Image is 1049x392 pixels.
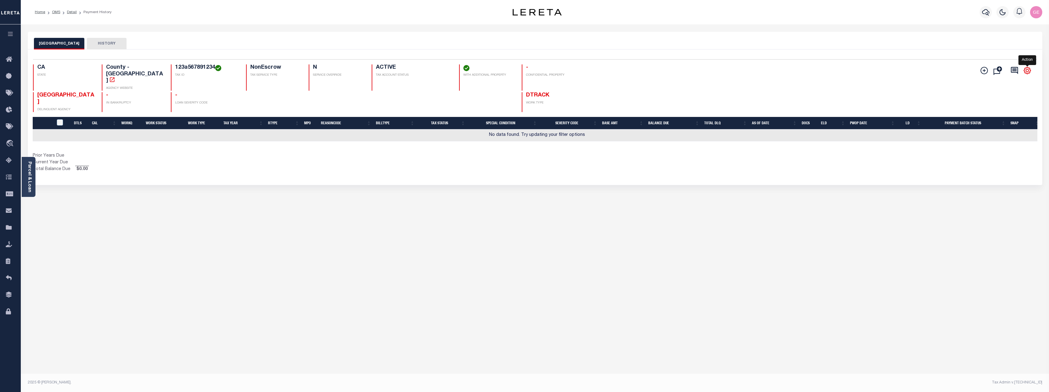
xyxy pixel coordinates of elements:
th: Special Condition: activate to sort column ascending [468,117,539,129]
p: SERVICE OVERRIDE [313,73,364,78]
button: HISTORY [87,38,127,49]
p: WITH ADDITIONAL PROPERTY [463,73,515,78]
th: LD: activate to sort column ascending [897,117,923,129]
img: logo-dark.svg [513,9,561,16]
td: No data found. Try updating your filter options [33,129,1042,141]
th: BillType: activate to sort column ascending [374,117,417,129]
p: CONFIDENTIAL PROPERTY [526,73,583,78]
h4: 123a567891234 [175,64,239,71]
span: - [175,93,177,98]
th: MPO [302,117,318,129]
a: Parcel & Loan [27,162,31,192]
p: WORK TYPE [526,101,583,105]
h4: County - [GEOGRAPHIC_DATA] [106,64,164,84]
a: Home [35,10,45,14]
h4: ACTIVE [376,64,452,71]
td: Total Balance Due [33,166,75,173]
th: Base Amt: activate to sort column ascending [600,117,646,129]
th: WorkQ [119,117,143,129]
th: Severity Code: activate to sort column ascending [539,117,600,129]
th: Total DLQ: activate to sort column ascending [702,117,749,129]
p: LOAN SEVERITY CODE [175,101,239,105]
span: DTRACK [526,93,549,98]
a: Detail [67,10,77,14]
th: Balance Due: activate to sort column ascending [646,117,702,129]
th: SNAP: activate to sort column ascending [1008,117,1042,129]
p: AGENCY WEBSITE [106,86,164,91]
th: CAL: activate to sort column ascending [90,117,119,129]
th: As of Date: activate to sort column ascending [749,117,799,129]
th: Payment Batch Status: activate to sort column ascending [923,117,1008,129]
p: DELINQUENT AGENCY [37,107,95,112]
th: RType: activate to sort column ascending [266,117,302,129]
p: IN BANKRUPTCY [106,101,164,105]
i: travel_explore [6,140,16,148]
th: Work Type [186,117,221,129]
p: TAX SERVICE TYPE [250,73,302,78]
img: svg+xml;base64,PHN2ZyB4bWxucz0iaHR0cDovL3d3dy53My5vcmcvMjAwMC9zdmciIHBvaW50ZXItZXZlbnRzPSJub25lIi... [1030,6,1042,18]
span: - [526,65,528,70]
h4: NonEscrow [250,64,302,71]
div: Action [1018,55,1036,65]
p: TAX ACCOUNT STATUS [376,73,452,78]
td: Prior Years Due [33,153,75,159]
span: - [106,93,108,98]
th: Docs [799,117,819,129]
p: TAX ID [175,73,239,78]
li: Payment History [77,9,112,15]
a: OMS [52,10,60,14]
th: ReasonCode: activate to sort column ascending [318,117,374,129]
span: [GEOGRAPHIC_DATA] [37,93,94,105]
p: STATE [37,73,95,78]
th: ELD: activate to sort column ascending [819,117,848,129]
th: &nbsp;&nbsp;&nbsp;&nbsp;&nbsp;&nbsp;&nbsp;&nbsp;&nbsp;&nbsp; [33,117,53,129]
th: DTLS [72,117,90,129]
td: Current Year Due [33,159,75,166]
button: [GEOGRAPHIC_DATA] [34,38,84,49]
th: Work Status [143,117,186,129]
th: &nbsp; [53,117,72,129]
h4: CA [37,64,95,71]
span: $0.00 [75,166,89,173]
th: PWOP Date: activate to sort column ascending [848,117,897,129]
th: Tax Status: activate to sort column ascending [417,117,468,129]
th: Tax Year: activate to sort column ascending [221,117,266,129]
h4: N [313,64,364,71]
